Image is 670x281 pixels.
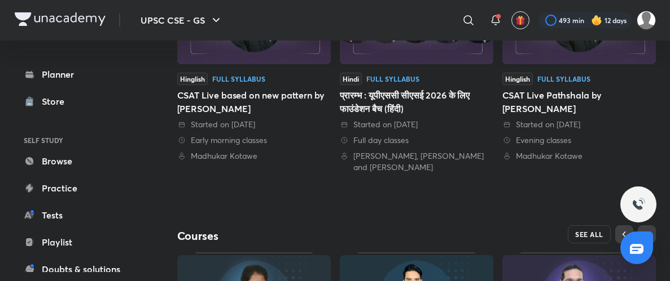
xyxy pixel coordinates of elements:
[15,150,146,172] a: Browse
[15,231,146,253] a: Playlist
[502,150,656,162] div: Madhukar Kotawe
[42,95,71,108] div: Store
[637,11,656,30] img: Komal
[340,88,493,115] div: प्रारम्भ : यूपीएससी सीएसई 2026 के लिए फाउंडेशन बैच (हिंदी)
[15,12,106,29] a: Company Logo
[502,73,533,85] span: Hinglish
[212,75,265,82] div: Full Syllabus
[177,88,331,115] div: CSAT Live based on new pattern by [PERSON_NAME]
[366,75,419,82] div: Full Syllabus
[575,230,603,238] span: SEE ALL
[15,177,146,199] a: Practice
[177,119,331,130] div: Started on 1 Sep 2025
[591,15,602,26] img: streak
[502,119,656,130] div: Started on 7 Aug 2025
[340,150,493,173] div: Atul Jain, Apoorva Rajput and Nipun Alambayan
[134,9,230,32] button: UPSC CSE - GS
[15,63,146,86] a: Planner
[177,73,208,85] span: Hinglish
[15,90,146,113] a: Store
[15,204,146,226] a: Tests
[177,229,417,243] h4: Courses
[515,15,526,25] img: avatar
[340,73,362,85] span: Hindi
[177,150,331,162] div: Madhukar Kotawe
[15,258,146,280] a: Doubts & solutions
[502,135,656,146] div: Evening classes
[537,75,590,82] div: Full Syllabus
[177,135,331,146] div: Early morning classes
[340,119,493,130] div: Started on 11 Aug 2025
[502,88,656,115] div: CSAT Live Pathshala by [PERSON_NAME]
[632,198,645,211] img: ttu
[15,131,146,150] h6: SELF STUDY
[568,225,611,243] button: SEE ALL
[511,11,529,29] button: avatar
[15,12,106,26] img: Company Logo
[340,135,493,146] div: Full day classes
